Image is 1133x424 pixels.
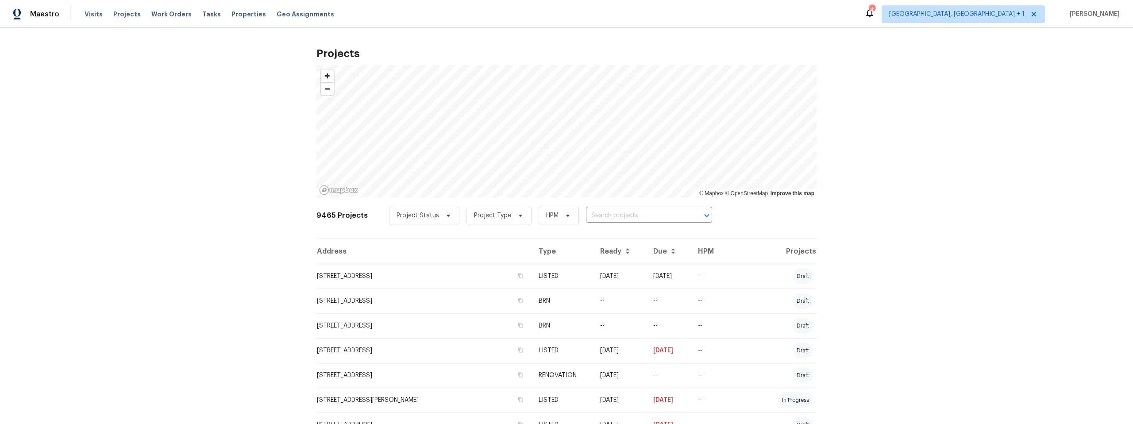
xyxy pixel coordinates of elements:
[1066,10,1120,19] span: [PERSON_NAME]
[316,338,532,363] td: [STREET_ADDRESS]
[691,313,763,338] td: --
[586,209,687,223] input: Search projects
[316,363,532,388] td: [STREET_ADDRESS]
[85,10,103,19] span: Visits
[231,10,266,19] span: Properties
[319,185,358,195] a: Mapbox homepage
[593,363,646,388] td: [DATE]
[793,343,813,358] div: draft
[532,289,593,313] td: BRN
[532,239,593,264] th: Type
[869,5,875,14] div: 4
[516,371,524,379] button: Copy Address
[321,82,334,95] button: Zoom out
[532,338,593,363] td: LISTED
[646,338,690,363] td: [DATE]
[532,388,593,412] td: LISTED
[762,239,817,264] th: Projects
[699,190,724,197] a: Mapbox
[691,289,763,313] td: --
[691,239,763,264] th: HPM
[778,392,813,408] div: in progress
[516,272,524,280] button: Copy Address
[701,209,713,222] button: Open
[593,313,646,338] td: --
[691,264,763,289] td: --
[691,363,763,388] td: --
[691,388,763,412] td: --
[646,388,690,412] td: [DATE]
[316,65,817,198] canvas: Map
[316,289,532,313] td: [STREET_ADDRESS]
[593,338,646,363] td: [DATE]
[321,83,334,95] span: Zoom out
[793,293,813,309] div: draft
[532,264,593,289] td: LISTED
[316,313,532,338] td: [STREET_ADDRESS]
[151,10,192,19] span: Work Orders
[277,10,334,19] span: Geo Assignments
[771,190,814,197] a: Improve this map
[646,239,690,264] th: Due
[646,264,690,289] td: [DATE]
[397,211,439,220] span: Project Status
[30,10,59,19] span: Maestro
[516,321,524,329] button: Copy Address
[725,190,768,197] a: OpenStreetMap
[202,11,221,17] span: Tasks
[316,49,817,58] h2: Projects
[516,297,524,305] button: Copy Address
[316,388,532,412] td: [STREET_ADDRESS][PERSON_NAME]
[316,264,532,289] td: [STREET_ADDRESS]
[646,289,690,313] td: --
[316,239,532,264] th: Address
[793,318,813,334] div: draft
[546,211,559,220] span: HPM
[889,10,1025,19] span: [GEOGRAPHIC_DATA], [GEOGRAPHIC_DATA] + 1
[593,289,646,313] td: --
[691,338,763,363] td: --
[646,313,690,338] td: --
[532,313,593,338] td: BRN
[532,363,593,388] td: RENOVATION
[646,363,690,388] td: --
[516,346,524,354] button: Copy Address
[793,268,813,284] div: draft
[113,10,141,19] span: Projects
[474,211,511,220] span: Project Type
[593,264,646,289] td: [DATE]
[593,388,646,412] td: [DATE]
[316,211,368,220] h2: 9465 Projects
[516,396,524,404] button: Copy Address
[593,239,646,264] th: Ready
[321,69,334,82] button: Zoom in
[793,367,813,383] div: draft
